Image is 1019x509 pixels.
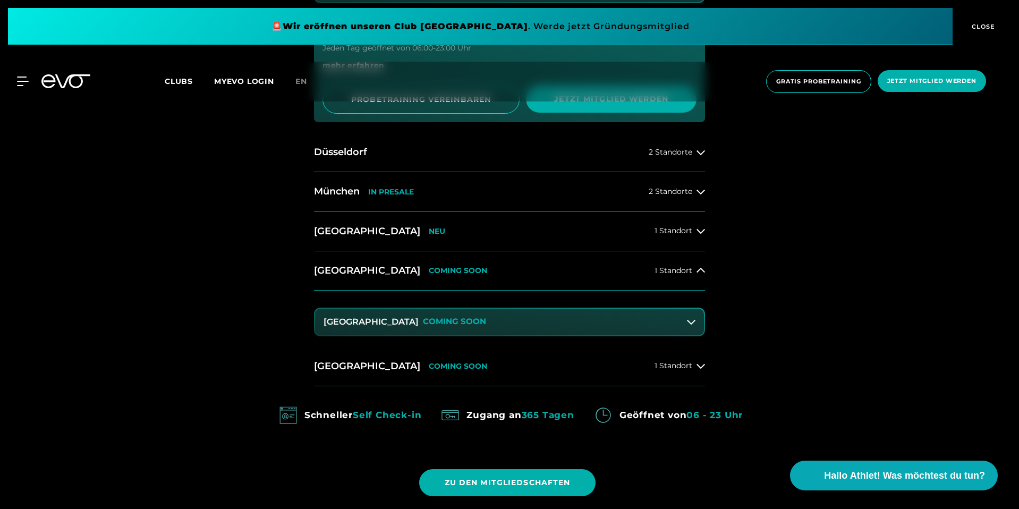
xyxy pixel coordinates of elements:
[649,188,692,196] span: 2 Standorte
[419,461,600,504] a: ZU DEN MITGLIEDSCHAFTEN
[522,410,574,420] em: 365 Tagen
[429,266,487,275] p: COMING SOON
[763,70,874,93] a: Gratis Probetraining
[165,77,193,86] span: Clubs
[423,317,486,326] p: COMING SOON
[214,77,274,86] a: MYEVO LOGIN
[953,8,1011,45] button: CLOSE
[874,70,989,93] a: Jetzt Mitglied werden
[314,251,705,291] button: [GEOGRAPHIC_DATA]COMING SOON1 Standort
[314,360,420,373] h2: [GEOGRAPHIC_DATA]
[314,172,705,211] button: MünchenIN PRESALE2 Standorte
[314,212,705,251] button: [GEOGRAPHIC_DATA]NEU1 Standort
[314,133,705,172] button: Düsseldorf2 Standorte
[438,403,462,427] img: evofitness
[295,75,320,88] a: en
[165,76,214,86] a: Clubs
[314,225,420,238] h2: [GEOGRAPHIC_DATA]
[445,477,571,488] span: ZU DEN MITGLIEDSCHAFTEN
[824,469,985,483] span: Hallo Athlet! Was möchtest du tun?
[314,347,705,386] button: [GEOGRAPHIC_DATA]COMING SOON1 Standort
[314,264,420,277] h2: [GEOGRAPHIC_DATA]
[324,317,419,327] h3: [GEOGRAPHIC_DATA]
[314,185,360,198] h2: München
[368,188,414,197] p: IN PRESALE
[314,146,367,159] h2: Düsseldorf
[686,410,743,420] em: 06 - 23 Uhr
[429,227,445,236] p: NEU
[315,309,704,335] button: [GEOGRAPHIC_DATA]COMING SOON
[276,403,300,427] img: evofitness
[776,77,861,86] span: Gratis Probetraining
[466,406,574,423] div: Zugang an
[655,227,692,235] span: 1 Standort
[969,22,995,31] span: CLOSE
[655,362,692,370] span: 1 Standort
[649,148,692,156] span: 2 Standorte
[887,77,976,86] span: Jetzt Mitglied werden
[295,77,307,86] span: en
[619,406,743,423] div: Geöffnet von
[304,406,422,423] div: Schneller
[655,267,692,275] span: 1 Standort
[353,410,421,420] em: Self Check-in
[429,362,487,371] p: COMING SOON
[790,461,998,490] button: Hallo Athlet! Was möchtest du tun?
[591,403,615,427] img: evofitness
